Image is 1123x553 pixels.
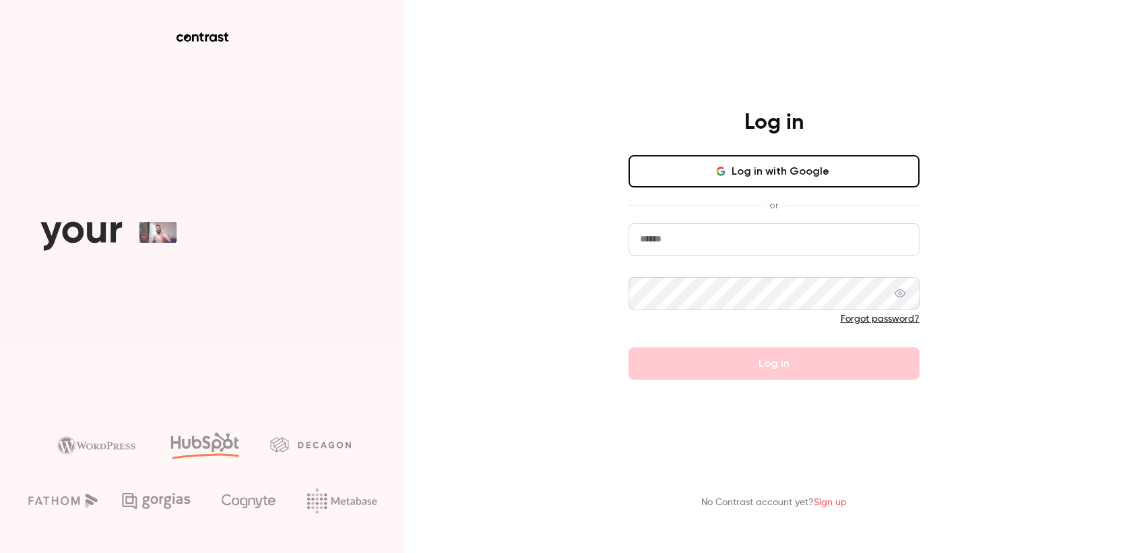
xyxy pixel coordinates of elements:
a: Forgot password? [841,314,920,324]
a: Sign up [814,498,847,507]
span: or [763,198,785,212]
p: No Contrast account yet? [701,496,847,510]
h4: Log in [744,109,804,136]
img: decagon [270,437,351,452]
button: Log in with Google [629,155,920,187]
